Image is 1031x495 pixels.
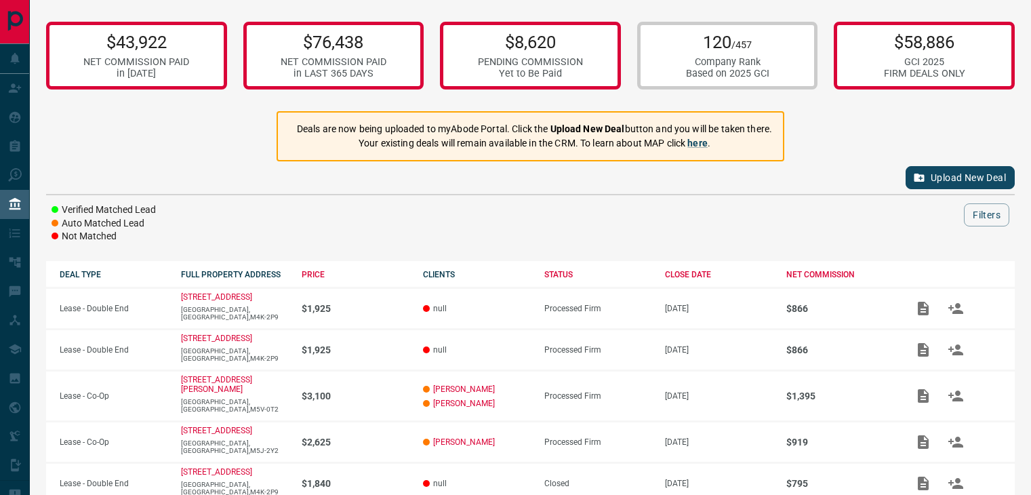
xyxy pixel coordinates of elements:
[423,479,531,488] p: null
[939,391,972,400] span: Match Clients
[433,437,495,447] a: [PERSON_NAME]
[939,437,972,446] span: Match Clients
[181,292,252,302] a: [STREET_ADDRESS]
[964,203,1009,226] button: Filters
[433,399,495,408] a: [PERSON_NAME]
[907,303,939,313] span: Add / View Documents
[60,479,167,488] p: Lease - Double End
[181,375,252,394] a: [STREET_ADDRESS][PERSON_NAME]
[423,345,531,355] p: null
[478,56,583,68] div: PENDING COMMISSION
[297,122,772,136] p: Deals are now being uploaded to myAbode Portal. Click the button and you will be taken there.
[884,68,965,79] div: FIRM DEALS ONLY
[60,345,167,355] p: Lease - Double End
[907,437,939,446] span: Add / View Documents
[83,32,189,52] p: $43,922
[181,439,289,454] p: [GEOGRAPHIC_DATA],[GEOGRAPHIC_DATA],M5J-2Y2
[665,437,773,447] p: [DATE]
[302,344,409,355] p: $1,925
[544,479,652,488] div: Closed
[939,344,972,354] span: Match Clients
[665,479,773,488] p: [DATE]
[83,56,189,68] div: NET COMMISSION PAID
[181,334,252,343] a: [STREET_ADDRESS]
[665,270,773,279] div: CLOSE DATE
[731,39,752,51] span: /457
[544,345,652,355] div: Processed Firm
[181,426,252,435] a: [STREET_ADDRESS]
[60,391,167,401] p: Lease - Co-Op
[302,270,409,279] div: PRICE
[786,437,894,448] p: $919
[433,384,495,394] a: [PERSON_NAME]
[60,270,167,279] div: DEAL TYPE
[544,270,652,279] div: STATUS
[686,68,769,79] div: Based on 2025 GCI
[786,478,894,489] p: $795
[544,437,652,447] div: Processed Firm
[281,68,386,79] div: in LAST 365 DAYS
[686,32,769,52] p: 120
[423,304,531,313] p: null
[907,344,939,354] span: Add / View Documents
[665,304,773,313] p: [DATE]
[665,345,773,355] p: [DATE]
[281,32,386,52] p: $76,438
[52,230,156,243] li: Not Matched
[786,270,894,279] div: NET COMMISSION
[665,391,773,401] p: [DATE]
[544,391,652,401] div: Processed Firm
[786,391,894,401] p: $1,395
[302,437,409,448] p: $2,625
[52,217,156,231] li: Auto Matched Lead
[423,270,531,279] div: CLIENTS
[544,304,652,313] div: Processed Firm
[907,478,939,488] span: Add / View Documents
[281,56,386,68] div: NET COMMISSION PAID
[550,123,625,134] strong: Upload New Deal
[939,478,972,488] span: Match Clients
[786,303,894,314] p: $866
[181,467,252,477] a: [STREET_ADDRESS]
[884,56,965,68] div: GCI 2025
[884,32,965,52] p: $58,886
[686,56,769,68] div: Company Rank
[60,437,167,447] p: Lease - Co-Op
[786,344,894,355] p: $866
[478,68,583,79] div: Yet to Be Paid
[906,166,1015,189] button: Upload New Deal
[687,138,708,148] a: here
[302,391,409,401] p: $3,100
[83,68,189,79] div: in [DATE]
[181,398,289,413] p: [GEOGRAPHIC_DATA],[GEOGRAPHIC_DATA],M5V-0T2
[52,203,156,217] li: Verified Matched Lead
[60,304,167,313] p: Lease - Double End
[181,306,289,321] p: [GEOGRAPHIC_DATA],[GEOGRAPHIC_DATA],M4K-2P9
[181,270,289,279] div: FULL PROPERTY ADDRESS
[302,303,409,314] p: $1,925
[478,32,583,52] p: $8,620
[302,478,409,489] p: $1,840
[939,303,972,313] span: Match Clients
[907,391,939,400] span: Add / View Documents
[297,136,772,151] p: Your existing deals will remain available in the CRM. To learn about MAP click .
[181,347,289,362] p: [GEOGRAPHIC_DATA],[GEOGRAPHIC_DATA],M4K-2P9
